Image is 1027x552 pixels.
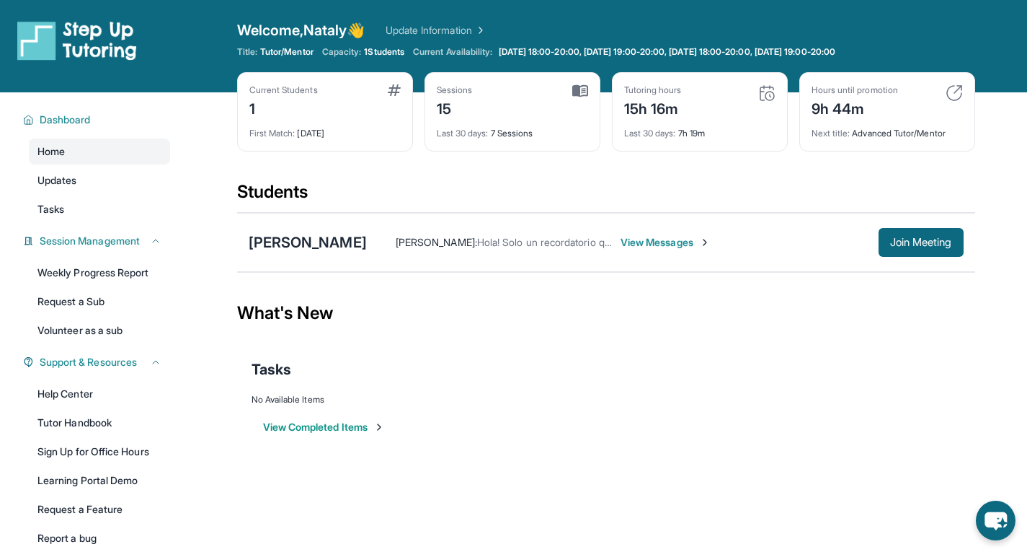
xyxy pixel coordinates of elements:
[29,289,170,315] a: Request a Sub
[499,46,835,58] span: [DATE] 18:00-20:00, [DATE] 19:00-20:00, [DATE] 18:00-20:00, [DATE] 19:00-20:00
[252,359,291,380] span: Tasks
[812,119,963,139] div: Advanced Tutor/Mentor
[388,84,401,96] img: card
[260,46,314,58] span: Tutor/Mentor
[34,355,161,369] button: Support & Resources
[249,119,401,139] div: [DATE]
[624,84,682,96] div: Tutoring hours
[364,46,404,58] span: 1 Students
[17,20,137,61] img: logo
[758,84,775,102] img: card
[699,237,711,248] img: Chevron-Right
[34,113,161,127] button: Dashboard
[812,128,850,139] span: Next title :
[472,23,486,38] img: Chevron Right
[237,281,975,345] div: What's New
[624,128,676,139] span: Last 30 days :
[496,46,838,58] a: [DATE] 18:00-20:00, [DATE] 19:00-20:00, [DATE] 18:00-20:00, [DATE] 19:00-20:00
[624,119,775,139] div: 7h 19m
[29,439,170,465] a: Sign Up for Office Hours
[237,20,365,40] span: Welcome, Nataly 👋
[29,468,170,494] a: Learning Portal Demo
[624,96,682,119] div: 15h 16m
[29,410,170,436] a: Tutor Handbook
[29,139,170,165] a: Home
[29,496,170,522] a: Request a Feature
[890,238,952,247] span: Join Meeting
[386,23,486,38] a: Update Information
[572,84,588,97] img: card
[34,234,161,248] button: Session Management
[946,84,963,102] img: card
[237,46,257,58] span: Title:
[37,173,77,188] span: Updates
[263,420,385,434] button: View Completed Items
[252,394,961,406] div: No Available Items
[437,119,588,139] div: 7 Sessions
[879,228,964,257] button: Join Meeting
[812,84,898,96] div: Hours until promotion
[29,317,170,343] a: Volunteer as a sub
[29,196,170,222] a: Tasks
[437,84,473,96] div: Sessions
[29,525,170,551] a: Report a bug
[477,236,765,248] span: Hola! Solo un recordatorio que tendremos la sesión a las 5 p.m.
[249,96,318,119] div: 1
[249,232,367,253] div: [PERSON_NAME]
[249,84,318,96] div: Current Students
[37,202,64,216] span: Tasks
[37,144,65,159] span: Home
[413,46,492,58] span: Current Availability:
[437,128,489,139] span: Last 30 days :
[29,167,170,193] a: Updates
[40,113,91,127] span: Dashboard
[29,381,170,407] a: Help Center
[40,355,137,369] span: Support & Resources
[976,501,1015,540] button: chat-button
[322,46,362,58] span: Capacity:
[40,234,140,248] span: Session Management
[437,96,473,119] div: 15
[621,235,711,250] span: View Messages
[812,96,898,119] div: 9h 44m
[29,260,170,286] a: Weekly Progress Report
[249,128,295,139] span: First Match :
[237,180,975,212] div: Students
[396,236,477,248] span: [PERSON_NAME] :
